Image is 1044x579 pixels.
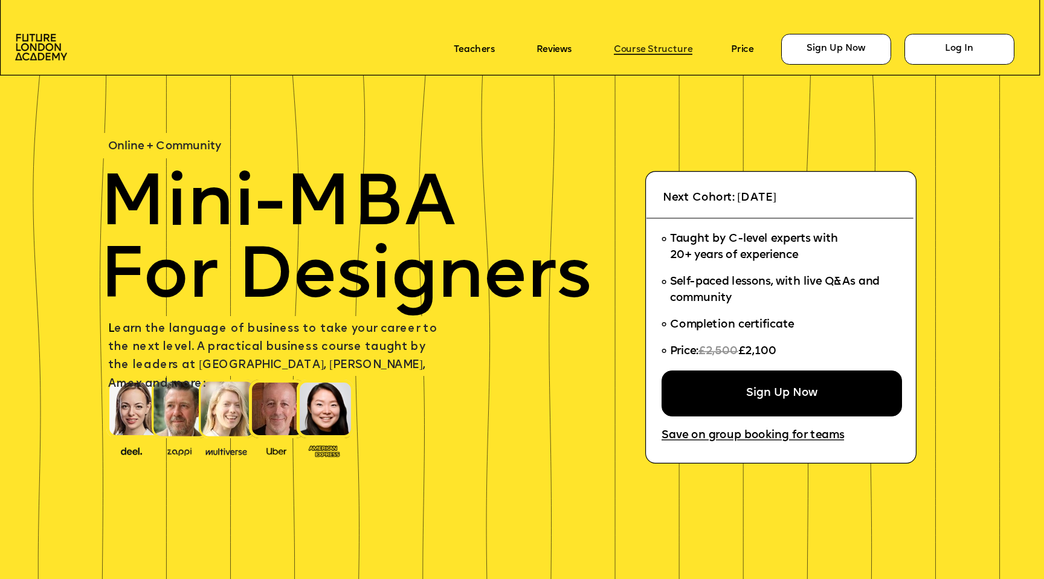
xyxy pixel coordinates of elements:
a: Teachers [454,44,495,54]
img: image-388f4489-9820-4c53-9b08-f7df0b8d4ae2.png [111,444,152,457]
span: Next Cohort: [DATE] [663,192,776,204]
span: Self-paced lessons, with live Q&As and community [670,277,883,305]
img: image-99cff0b2-a396-4aab-8550-cf4071da2cb9.png [256,445,297,456]
span: Price: [670,346,698,358]
a: Price [731,44,753,54]
span: For Designers [100,242,591,315]
img: image-aac980e9-41de-4c2d-a048-f29dd30a0068.png [15,34,67,60]
span: Online + Community [108,141,221,152]
a: Course Structure [614,44,692,54]
span: Completion certificate [670,320,794,331]
a: Save on group booking for teams [662,430,844,442]
span: earn the language of business to take your career to the next level. A practical business course ... [108,323,440,390]
img: image-93eab660-639c-4de6-957c-4ae039a0235a.png [304,442,345,458]
span: Taught by C-level experts with 20+ years of experience [670,234,838,262]
img: image-b7d05013-d886-4065-8d38-3eca2af40620.png [202,444,251,457]
span: Mini-MBA [100,170,456,243]
span: £2,100 [738,346,777,358]
span: L [108,323,114,335]
a: Reviews [536,44,571,54]
span: £2,500 [698,346,738,358]
img: image-b2f1584c-cbf7-4a77-bbe0-f56ae6ee31f2.png [159,445,200,456]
